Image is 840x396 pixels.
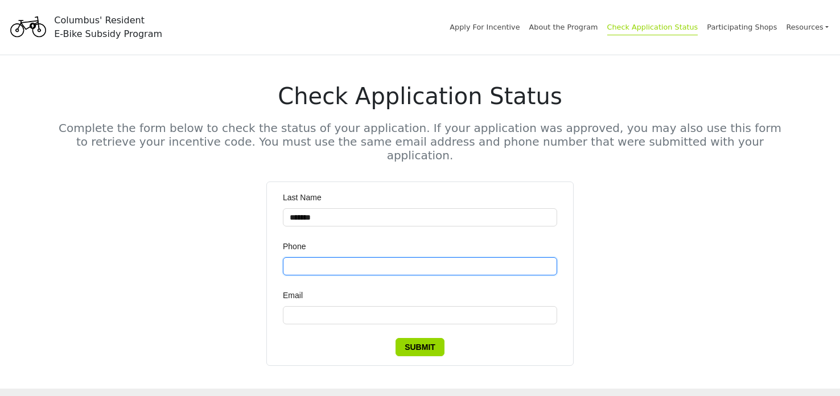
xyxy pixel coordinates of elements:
[283,257,557,275] input: Phone
[7,7,50,47] img: Program logo
[283,306,557,324] input: Email
[707,23,777,31] a: Participating Shops
[607,23,698,35] a: Check Application Status
[7,20,162,34] a: Columbus' ResidentE-Bike Subsidy Program
[405,341,435,353] span: Submit
[283,289,311,302] label: Email
[58,121,782,162] h5: Complete the form below to check the status of your application. If your application was approved...
[283,208,557,226] input: Last Name
[450,23,520,31] a: Apply For Incentive
[529,23,598,31] a: About the Program
[283,240,314,253] label: Phone
[396,338,444,356] button: Submit
[283,191,330,204] label: Last Name
[54,14,162,41] div: Columbus' Resident E-Bike Subsidy Program
[786,17,829,37] a: Resources
[58,82,782,110] h1: Check Application Status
